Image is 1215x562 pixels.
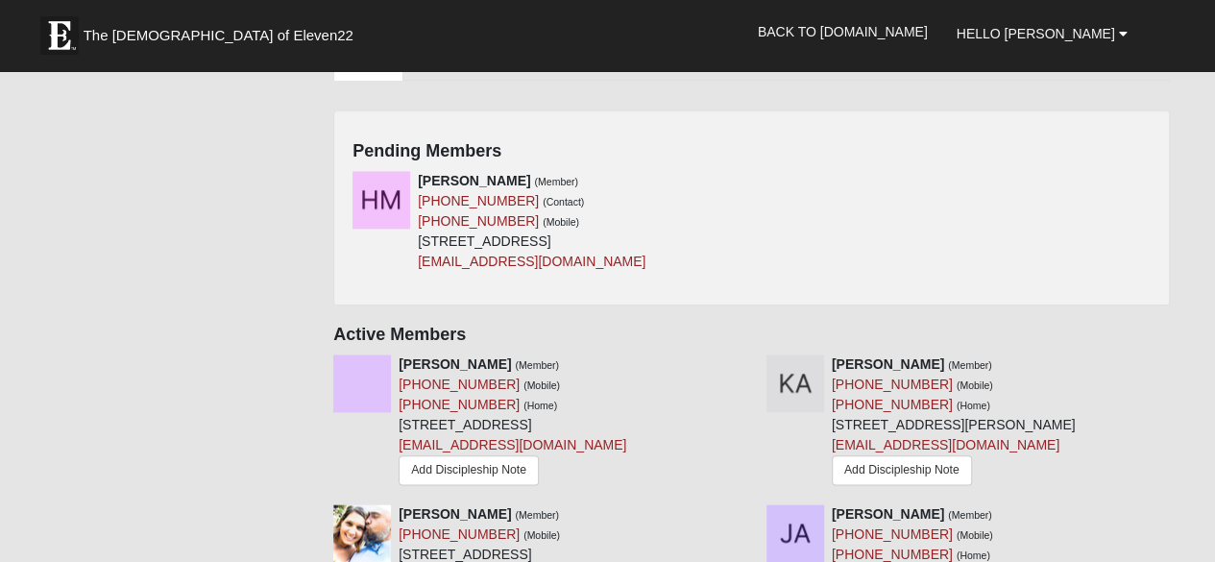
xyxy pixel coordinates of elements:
strong: [PERSON_NAME] [832,356,944,372]
a: Web cache enabled [542,536,552,556]
h4: Active Members [333,325,1170,346]
small: (Home) [957,400,990,411]
small: (Member) [515,509,559,521]
a: [PHONE_NUMBER] [399,397,520,412]
small: (Mobile) [523,379,560,391]
span: The [DEMOGRAPHIC_DATA] of Eleven22 [84,26,353,45]
a: [PHONE_NUMBER] [399,526,520,542]
div: [STREET_ADDRESS] [399,354,626,490]
a: [EMAIL_ADDRESS][DOMAIN_NAME] [418,254,645,269]
a: Page Properties (Alt+P) [1168,528,1203,556]
small: (Contact) [543,196,584,208]
small: (Member) [534,176,578,187]
strong: [PERSON_NAME] [399,356,511,372]
a: [EMAIL_ADDRESS][DOMAIN_NAME] [832,437,1059,452]
a: The [DEMOGRAPHIC_DATA] of Eleven22 [31,7,415,55]
a: Page Load Time: 3.64s [18,541,136,554]
strong: [PERSON_NAME] [832,506,944,522]
span: HTML Size: 392 KB [415,539,527,556]
small: (Mobile) [543,216,579,228]
h4: Pending Members [352,141,1151,162]
a: [PHONE_NUMBER] [832,377,953,392]
div: [STREET_ADDRESS] [418,171,645,272]
strong: [PERSON_NAME] [399,506,511,522]
a: [PHONE_NUMBER] [418,193,539,208]
span: ViewState Size: 397 KB (37 KB Compressed) [157,539,401,556]
small: (Member) [515,359,559,371]
a: Add Discipleship Note [832,455,972,485]
a: Hello [PERSON_NAME] [942,10,1142,58]
a: [PHONE_NUMBER] [399,377,520,392]
small: (Home) [523,400,557,411]
a: [PHONE_NUMBER] [832,526,953,542]
a: [PHONE_NUMBER] [418,213,539,229]
img: Eleven22 logo [40,16,79,55]
small: (Member) [948,509,992,521]
a: [EMAIL_ADDRESS][DOMAIN_NAME] [399,437,626,452]
span: Hello [PERSON_NAME] [957,26,1115,41]
div: [STREET_ADDRESS][PERSON_NAME] [832,354,1076,490]
small: (Member) [948,359,992,371]
small: (Mobile) [957,379,993,391]
a: Add Discipleship Note [399,455,539,485]
a: [PHONE_NUMBER] [832,397,953,412]
a: Back to [DOMAIN_NAME] [743,8,942,56]
strong: [PERSON_NAME] [418,173,530,188]
a: Block Configuration (Alt-B) [1133,528,1168,556]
